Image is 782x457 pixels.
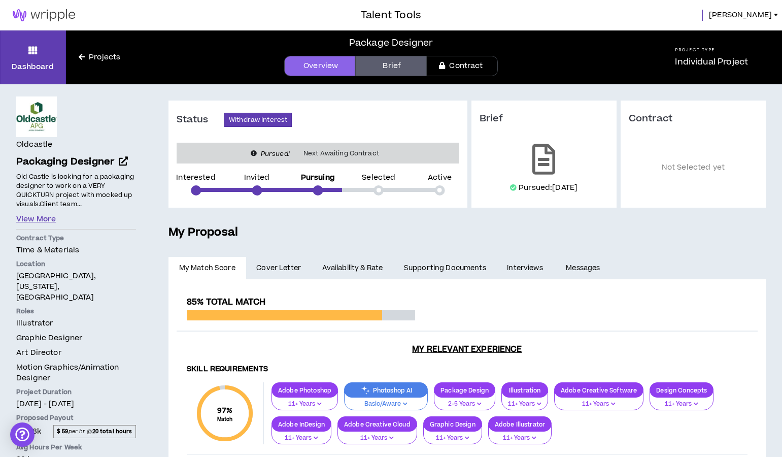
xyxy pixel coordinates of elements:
p: 11+ Years [278,434,325,443]
p: [DATE] - [DATE] [16,399,136,409]
p: Contract Type [16,234,136,243]
p: 11+ Years [278,400,331,409]
h3: Brief [480,113,608,125]
p: 11+ Years [430,434,475,443]
div: Open Intercom Messenger [10,422,35,447]
span: per hr @ [53,425,136,438]
p: Old Castle is looking for a packaging designer to work on a VERY QUICKTURN project with mocked up... [16,172,136,210]
p: 11+ Years [508,400,541,409]
a: Availability & Rate [312,257,393,279]
p: Design Concepts [650,386,713,394]
strong: $ 59 [57,428,69,435]
button: View More [16,214,56,225]
span: Graphic Designer [16,333,82,343]
a: Brief [355,56,426,76]
span: Illustrator [16,318,53,329]
h4: Skill Requirements [187,365,747,374]
p: 11+ Years [656,400,707,409]
button: Basic/Aware [344,391,428,410]
p: [GEOGRAPHIC_DATA], [US_STATE], [GEOGRAPHIC_DATA] [16,271,136,303]
span: Motion Graphics/Animation Designer [16,362,136,383]
div: Package Designer [349,36,433,50]
h3: Status [177,114,224,126]
h3: Talent Tools [361,8,421,23]
p: Adobe Creative Cloud [338,420,417,428]
span: $1.18k [16,425,41,438]
button: 11+ Years [271,391,338,410]
p: 11+ Years [495,434,545,443]
button: 11+ Years [554,391,643,410]
p: Adobe Photoshop [272,386,337,394]
p: Basic/Aware [351,400,421,409]
button: 11+ Years [650,391,713,410]
p: Dashboard [12,61,54,72]
p: Pursued: [DATE] [519,183,577,193]
p: Individual Project [675,56,748,68]
span: 85% Total Match [187,296,265,308]
p: Adobe Illustrator [489,420,551,428]
p: Active [428,174,452,181]
a: Messages [556,257,613,279]
button: 11+ Years [423,425,482,444]
i: Pursued! [261,149,290,158]
p: Selected [362,174,395,181]
p: Not Selected yet [629,140,758,195]
a: Supporting Documents [393,257,496,279]
h4: Oldcastle [16,139,52,150]
p: Time & Materials [16,245,136,255]
p: 2-5 Years [440,400,489,409]
p: Graphic Design [424,420,482,428]
a: Contract [426,56,497,76]
p: Adobe InDesign [272,420,331,428]
h5: Project Type [675,47,748,53]
p: Roles [16,307,136,316]
h3: Contract [629,113,758,125]
p: Proposed Payout [16,413,136,422]
small: Match [217,416,233,423]
a: Packaging Designer [16,155,136,170]
p: Illustration [502,386,548,394]
p: Photoshop AI [345,386,427,394]
p: Project Duration [16,387,136,397]
button: 11+ Years [488,425,552,444]
h3: My Relevant Experience [177,344,758,354]
span: 97 % [217,405,233,416]
button: 11+ Years [337,425,417,444]
button: 11+ Years [501,391,548,410]
a: My Match Score [168,257,246,279]
p: Package Design [434,386,495,394]
p: Location [16,259,136,269]
a: Projects [66,52,133,63]
p: 11+ Years [561,400,637,409]
h5: My Proposal [168,224,766,241]
button: 2-5 Years [434,391,495,410]
button: 11+ Years [271,425,331,444]
p: Avg Hours Per Week [16,443,136,452]
p: Adobe Creative Software [555,386,643,394]
span: [PERSON_NAME] [709,10,772,21]
p: 11+ Years [344,434,411,443]
p: Interested [176,174,215,181]
span: Art Director [16,347,61,358]
p: Invited [244,174,270,181]
span: Cover Letter [256,263,301,274]
a: Interviews [497,257,556,279]
a: Overview [284,56,355,76]
strong: 20 total hours [92,428,132,435]
span: Packaging Designer [16,155,114,169]
button: Withdraw Interest [224,113,292,127]
p: Pursuing [301,174,335,181]
span: Next Awaiting Contract [297,148,385,158]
